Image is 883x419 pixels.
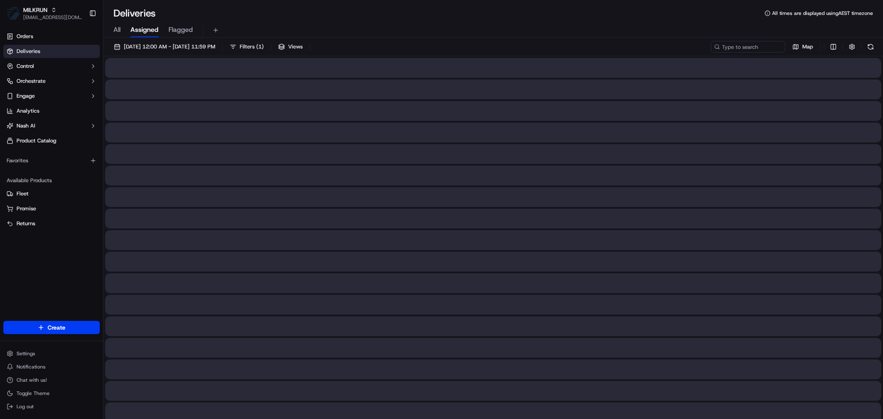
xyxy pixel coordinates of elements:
a: Orders [3,30,100,43]
span: Flagged [168,25,193,35]
button: Filters(1) [226,41,267,53]
button: Create [3,321,100,334]
button: Nash AI [3,119,100,132]
span: Returns [17,220,35,227]
span: Fleet [17,190,29,197]
button: Fleet [3,187,100,200]
span: Toggle Theme [17,390,50,397]
button: Orchestrate [3,75,100,88]
span: [DATE] 12:00 AM - [DATE] 11:59 PM [124,43,215,51]
button: Toggle Theme [3,388,100,399]
span: Views [288,43,303,51]
span: Filters [240,43,264,51]
button: Promise [3,202,100,215]
button: Engage [3,89,100,103]
span: Nash AI [17,122,35,130]
button: Notifications [3,361,100,373]
button: Returns [3,217,100,230]
h1: Deliveries [113,7,156,20]
button: Refresh [865,41,876,53]
input: Type to search [711,41,785,53]
span: Control [17,63,34,70]
button: [DATE] 12:00 AM - [DATE] 11:59 PM [110,41,219,53]
span: Orders [17,33,33,40]
span: All times are displayed using AEST timezone [772,10,873,17]
span: Orchestrate [17,77,46,85]
span: Settings [17,350,35,357]
button: Map [789,41,817,53]
button: Views [274,41,306,53]
span: Map [802,43,813,51]
div: Favorites [3,154,100,167]
button: Log out [3,401,100,412]
a: Deliveries [3,45,100,58]
div: Available Products [3,174,100,187]
button: Chat with us! [3,374,100,386]
span: Create [48,323,65,332]
span: ( 1 ) [256,43,264,51]
span: Analytics [17,107,39,115]
span: Chat with us! [17,377,47,383]
span: Deliveries [17,48,40,55]
span: All [113,25,120,35]
a: Fleet [7,190,96,197]
button: Control [3,60,100,73]
span: Log out [17,403,34,410]
button: MILKRUN [23,6,48,14]
a: Returns [7,220,96,227]
span: Promise [17,205,36,212]
img: MILKRUN [7,7,20,20]
span: Product Catalog [17,137,56,144]
a: Analytics [3,104,100,118]
button: Settings [3,348,100,359]
button: MILKRUNMILKRUN[EMAIL_ADDRESS][DOMAIN_NAME] [3,3,86,23]
a: Product Catalog [3,134,100,147]
span: Assigned [130,25,159,35]
span: Notifications [17,364,46,370]
span: Engage [17,92,35,100]
button: [EMAIL_ADDRESS][DOMAIN_NAME] [23,14,82,21]
a: Promise [7,205,96,212]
